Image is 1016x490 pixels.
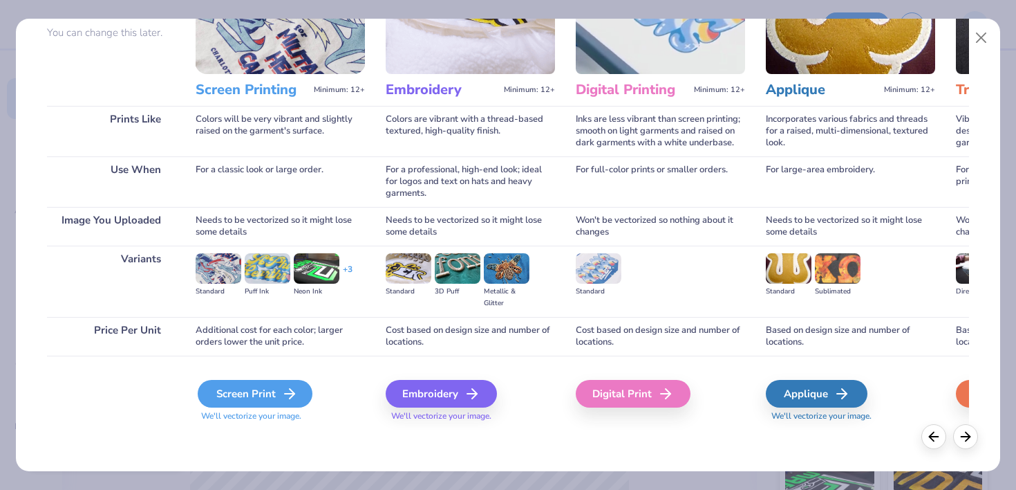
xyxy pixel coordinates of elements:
img: Metallic & Glitter [484,253,529,284]
img: Standard [386,253,431,284]
span: We'll vectorize your image. [386,410,555,422]
div: For a classic look or large order. [196,156,365,207]
div: Standard [766,286,811,298]
div: Applique [766,380,867,408]
button: Close [968,25,995,51]
img: Neon Ink [294,253,339,284]
div: For full-color prints or smaller orders. [576,156,745,207]
div: Incorporates various fabrics and threads for a raised, multi-dimensional, textured look. [766,106,935,156]
div: + 3 [343,264,352,287]
h3: Digital Printing [576,81,688,99]
div: Standard [196,286,241,298]
img: Sublimated [815,253,860,284]
div: Direct-to-film [956,286,1001,298]
img: Standard [196,253,241,284]
span: We'll vectorize your image. [766,410,935,422]
span: Minimum: 12+ [884,85,935,95]
div: Inks are less vibrant than screen printing; smooth on light garments and raised on dark garments ... [576,106,745,156]
div: Cost based on design size and number of locations. [386,317,555,356]
span: Minimum: 12+ [694,85,745,95]
img: Direct-to-film [956,253,1001,284]
div: Use When [47,156,175,207]
div: Won't be vectorized so nothing about it changes [576,207,745,246]
div: Digital Print [576,380,690,408]
h3: Screen Printing [196,81,308,99]
div: Standard [386,286,431,298]
span: Minimum: 12+ [504,85,555,95]
div: Additional cost for each color; larger orders lower the unit price. [196,317,365,356]
div: Prints Like [47,106,175,156]
div: Based on design size and number of locations. [766,317,935,356]
img: Puff Ink [245,253,290,284]
div: Needs to be vectorized so it might lose some details [386,207,555,246]
div: Screen Print [198,380,312,408]
div: Sublimated [815,286,860,298]
div: Needs to be vectorized so it might lose some details [766,207,935,246]
img: 3D Puff [435,253,480,284]
div: Puff Ink [245,286,290,298]
div: For large-area embroidery. [766,156,935,207]
div: Price Per Unit [47,317,175,356]
div: Variants [47,246,175,317]
span: We'll vectorize your image. [196,410,365,422]
img: Standard [766,253,811,284]
p: You can change this later. [47,27,175,39]
h3: Embroidery [386,81,498,99]
div: Standard [576,286,621,298]
div: Needs to be vectorized so it might lose some details [196,207,365,246]
div: Embroidery [386,380,497,408]
img: Standard [576,253,621,284]
div: Colors are vibrant with a thread-based textured, high-quality finish. [386,106,555,156]
div: Cost based on design size and number of locations. [576,317,745,356]
div: Colors will be very vibrant and slightly raised on the garment's surface. [196,106,365,156]
div: For a professional, high-end look; ideal for logos and text on hats and heavy garments. [386,156,555,207]
div: 3D Puff [435,286,480,298]
span: Minimum: 12+ [314,85,365,95]
div: Neon Ink [294,286,339,298]
div: Image You Uploaded [47,207,175,246]
h3: Applique [766,81,878,99]
div: Metallic & Glitter [484,286,529,309]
